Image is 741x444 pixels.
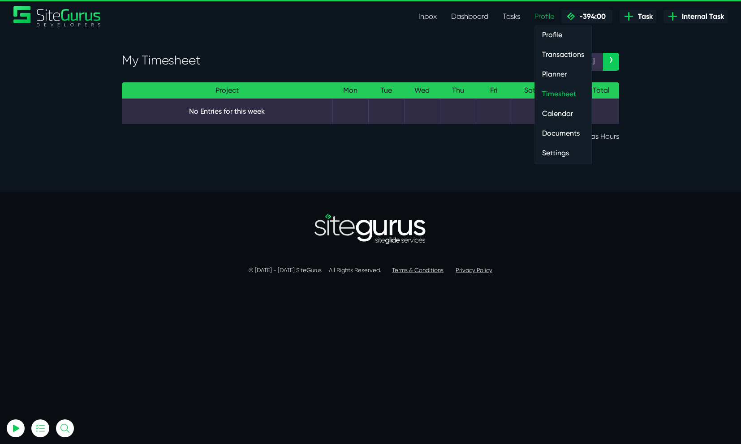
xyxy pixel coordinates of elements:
[29,105,128,125] input: Email
[404,82,440,99] th: Wed
[13,6,101,26] img: Sitegurus Logo
[535,65,591,83] a: Planner
[392,267,444,273] a: Terms & Conditions
[535,124,591,142] a: Documents
[620,10,656,23] a: Task
[456,267,492,273] a: Privacy Policy
[535,26,591,44] a: Profile
[634,11,653,22] span: Task
[527,8,561,26] a: Profile
[603,53,619,71] a: ›
[122,53,535,68] h3: My Timesheet
[122,82,332,99] th: Project
[583,82,619,99] th: Total
[535,105,591,123] a: Calendar
[535,46,591,64] a: Transactions
[561,10,612,23] a: -394:00
[29,158,128,177] button: Log In
[122,266,619,275] p: © [DATE] - [DATE] SiteGurus All Rights Reserved.
[678,11,724,22] span: Internal Task
[368,82,404,99] th: Tue
[444,8,495,26] a: Dashboard
[122,98,332,124] td: No Entries for this week
[13,6,101,26] a: SiteGurus
[535,144,591,162] a: Settings
[663,10,728,23] a: Internal Task
[512,82,547,99] th: Sat
[411,8,444,26] a: Inbox
[535,85,591,103] a: Timesheet
[476,82,512,99] th: Fri
[576,12,606,21] span: -394:00
[565,131,619,142] label: Display as Hours
[332,82,368,99] th: Mon
[495,8,527,26] a: Tasks
[440,82,476,99] th: Thu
